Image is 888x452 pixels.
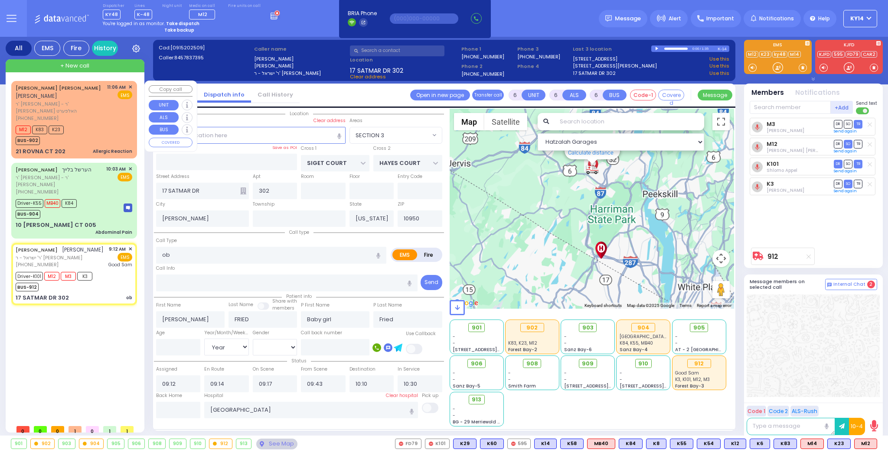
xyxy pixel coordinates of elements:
[706,15,734,23] span: Important
[254,45,347,53] label: Caller name
[844,160,852,168] span: SO
[767,253,778,260] a: 912
[827,283,832,287] img: comment-alt.png
[568,149,614,156] a: Calculate distance
[108,439,124,449] div: 905
[573,55,617,63] a: [STREET_ADDRESS]
[461,63,514,70] span: Phone 2
[95,229,132,236] div: Abdominal Pain
[301,145,317,152] label: Cross 1
[508,376,511,383] span: -
[833,281,865,287] span: Internal Chat
[594,242,609,259] div: Good Samaritan Hospital
[767,161,779,167] a: K101
[118,90,132,99] span: EMS
[767,147,843,154] span: Moshe Mier Silberstein
[77,272,92,281] span: K3
[620,340,653,346] span: K84, K55, MB40
[251,90,300,99] a: Call History
[350,56,459,64] label: Location
[517,53,560,60] label: [PHONE_NUMBER]
[16,126,31,134] span: M12
[149,100,179,110] button: UNIT
[585,149,601,175] div: JOEL FRIED
[702,44,709,54] div: 1:35
[189,3,218,9] label: Medic on call
[106,166,126,172] span: 10:03 AM
[630,90,656,100] button: Code-1
[6,41,32,56] div: All
[349,201,362,208] label: State
[767,121,775,127] a: M3
[417,249,441,260] label: Fire
[834,149,857,154] a: Send again
[16,272,43,281] span: Driver-K101
[484,113,527,130] button: Show satellite imagery
[850,15,864,23] span: KY14
[254,62,347,70] label: [PERSON_NAME]
[285,229,313,236] span: Call type
[817,51,831,58] a: KJFD
[134,10,152,19] span: K-48
[313,117,346,124] label: Clear address
[854,160,862,168] span: TR
[16,84,101,91] a: [PERSON_NAME] [PERSON_NAME]
[508,370,511,376] span: -
[16,115,59,122] span: [PHONE_NUMBER]
[620,346,648,353] span: Sanz Bay-4
[204,329,249,336] div: Year/Month/Week/Day
[795,88,840,98] button: Notifications
[834,180,842,188] span: DR
[350,66,403,73] span: 17 SATMAR DR 302
[128,165,132,173] span: ✕
[429,442,433,446] img: red-radio-icon.svg
[256,439,297,449] div: See map
[128,245,132,253] span: ✕
[511,442,516,446] img: red-radio-icon.svg
[118,173,132,181] span: EMS
[282,293,316,300] span: Patient info
[582,359,594,368] span: 909
[16,294,69,302] div: 17 SATMAR DR 302
[522,90,545,100] button: UNIT
[62,166,91,173] span: הערשל בלייך
[834,140,842,148] span: DR
[712,250,730,267] button: Map camera controls
[121,426,134,433] span: 1
[410,90,470,100] a: Open in new page
[867,281,875,288] span: 2
[197,90,251,99] a: Dispatch info
[453,376,455,383] span: -
[162,3,182,9] label: Night unit
[164,27,194,33] strong: Take backup
[16,92,57,100] span: [PERSON_NAME]
[605,15,612,22] img: message.svg
[582,323,594,332] span: 903
[118,253,132,262] span: EMS
[603,90,627,100] button: BUS
[134,3,152,9] label: Lines
[767,181,774,187] a: K3
[62,199,77,208] span: K84
[373,145,391,152] label: Cross 2
[156,302,181,309] label: First Name
[472,323,482,332] span: 901
[166,20,199,27] strong: Take dispatch
[386,392,418,399] label: Clear hospital
[564,376,567,383] span: -
[421,275,442,290] button: Send
[16,261,59,268] span: [PHONE_NUMBER]
[254,70,347,77] label: ר' ישראל - ר' [PERSON_NAME]
[348,10,377,17] span: BRIA Phone
[124,203,132,212] img: message-box.svg
[62,246,104,253] span: [PERSON_NAME]
[832,51,845,58] a: 595
[209,439,232,449] div: 912
[228,3,261,9] label: Fire units on call
[240,187,246,194] span: Other building occupants
[149,125,179,135] button: BUS
[156,265,175,272] label: Call Info
[49,126,64,134] span: K23
[750,439,770,449] div: BLS
[45,199,60,208] span: MB40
